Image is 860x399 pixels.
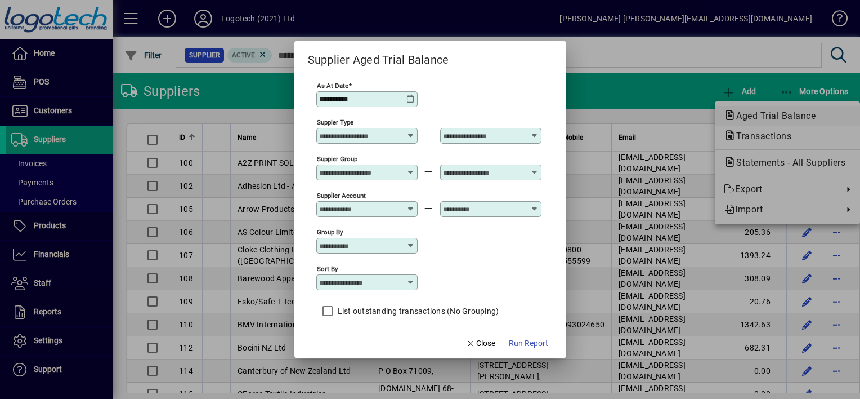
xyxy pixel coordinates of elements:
mat-label: Sort by [317,265,338,273]
label: List outstanding transactions (No Grouping) [335,305,499,317]
button: Run Report [504,333,553,353]
span: Run Report [509,338,548,349]
button: Close [462,333,500,353]
mat-label: Suppier Type [317,118,353,126]
span: Close [466,338,495,349]
mat-label: Suppier Group [317,155,357,163]
mat-label: Group by [317,228,343,236]
mat-label: As at Date [317,82,348,90]
h2: Supplier Aged Trial Balance [294,41,463,69]
mat-label: Supplier Account [317,192,366,200]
